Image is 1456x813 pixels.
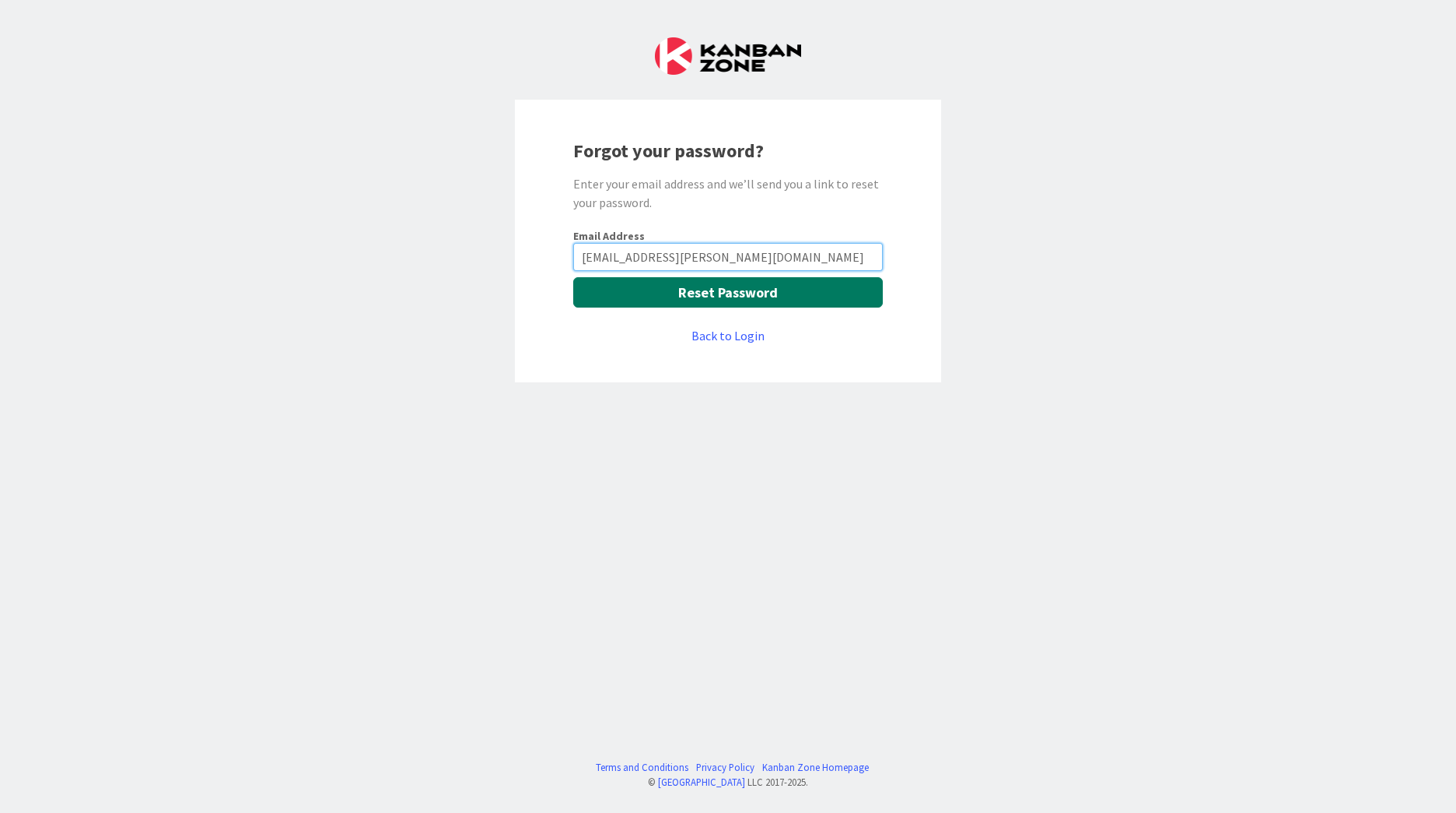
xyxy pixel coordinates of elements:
[573,277,883,308] button: Reset Password
[762,760,869,775] a: Kanban Zone Homepage
[573,174,883,212] div: Enter your email address and we’ll send you a link to reset your password.
[655,37,801,75] img: Kanban Zone
[691,326,765,345] a: Back to Login
[573,229,645,243] label: Email Address
[856,248,875,266] keeper-lock: Open Keeper Popup
[588,775,869,790] div: © LLC 2017- 2025 .
[696,760,754,775] a: Privacy Policy
[573,139,764,163] b: Forgot your password?
[596,760,688,775] a: Terms and Conditions
[658,776,745,788] a: [GEOGRAPHIC_DATA]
